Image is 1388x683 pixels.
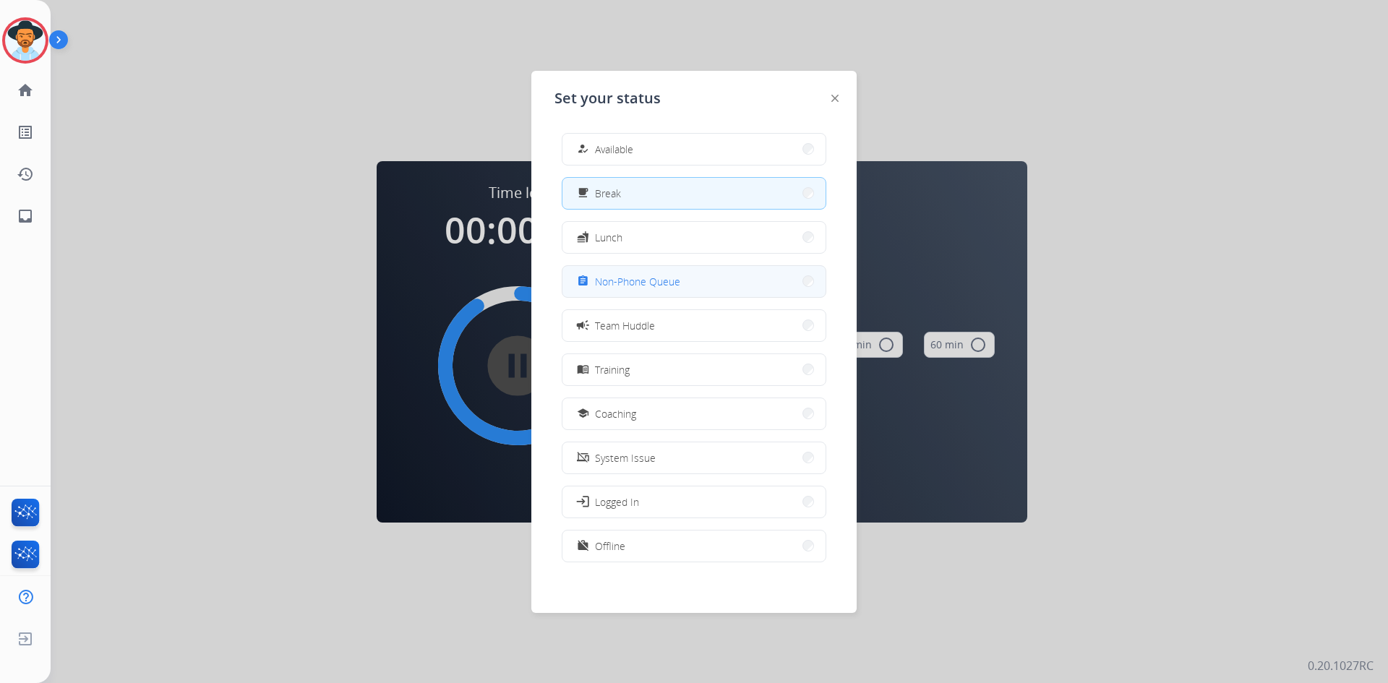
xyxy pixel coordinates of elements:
span: Logged In [595,494,639,510]
mat-icon: assignment [577,275,589,288]
mat-icon: school [577,408,589,420]
mat-icon: history [17,166,34,183]
span: Coaching [595,406,636,421]
button: System Issue [562,442,826,473]
button: Training [562,354,826,385]
button: Available [562,134,826,165]
span: Lunch [595,230,622,245]
span: Team Huddle [595,318,655,333]
span: Non-Phone Queue [595,274,680,289]
p: 0.20.1027RC [1308,657,1374,674]
span: Available [595,142,633,157]
mat-icon: inbox [17,207,34,225]
mat-icon: home [17,82,34,99]
button: Offline [562,530,826,562]
button: Coaching [562,398,826,429]
button: Lunch [562,222,826,253]
span: Offline [595,538,625,554]
mat-icon: list_alt [17,124,34,141]
button: Team Huddle [562,310,826,341]
button: Break [562,178,826,209]
img: close-button [831,95,839,102]
mat-icon: menu_book [577,364,589,376]
mat-icon: fastfood [577,231,589,244]
span: Training [595,362,630,377]
button: Non-Phone Queue [562,266,826,297]
button: Logged In [562,486,826,517]
mat-icon: campaign [575,318,590,332]
mat-icon: free_breakfast [577,187,589,199]
span: Set your status [554,88,661,108]
mat-icon: work_off [577,540,589,552]
img: avatar [5,20,46,61]
span: Break [595,186,621,201]
mat-icon: login [575,494,590,509]
span: System Issue [595,450,656,465]
mat-icon: phonelink_off [577,452,589,464]
mat-icon: how_to_reg [577,143,589,155]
